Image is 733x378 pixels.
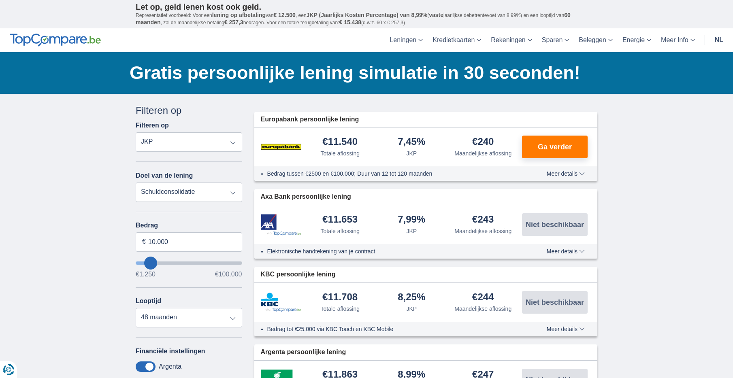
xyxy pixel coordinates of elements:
div: €11.540 [322,137,358,148]
li: Bedrag tot €25.000 via KBC Touch en KBC Mobile [267,325,517,333]
a: Leningen [385,28,428,52]
label: Looptijd [136,297,161,305]
div: 8,25% [398,292,425,303]
a: Sparen [537,28,574,52]
a: Meer Info [656,28,700,52]
li: Elektronische handtekening van je contract [267,247,517,255]
span: €100.000 [215,271,242,278]
span: Axa Bank persoonlijke lening [261,192,351,202]
div: JKP [406,227,417,235]
div: Maandelijkse aflossing [454,305,511,313]
label: Filteren op [136,122,169,129]
label: Financiële instellingen [136,348,205,355]
div: JKP [406,305,417,313]
div: €240 [472,137,494,148]
p: Representatief voorbeeld: Voor een van , een ( jaarlijkse debetrentevoet van 8,99%) en een loopti... [136,12,597,26]
button: Niet beschikbaar [522,213,588,236]
div: 7,45% [398,137,425,148]
div: Maandelijkse aflossing [454,227,511,235]
span: € 12.500 [273,12,296,18]
div: Totale aflossing [320,227,360,235]
div: €243 [472,214,494,225]
button: Meer details [541,170,591,177]
a: nl [710,28,728,52]
div: JKP [406,149,417,157]
button: Meer details [541,326,591,332]
button: Meer details [541,248,591,255]
div: €11.708 [322,292,358,303]
li: Bedrag tussen €2500 en €100.000; Duur van 12 tot 120 maanden [267,170,517,178]
img: TopCompare [10,34,101,47]
div: €244 [472,292,494,303]
label: Argenta [159,363,181,370]
a: Energie [618,28,656,52]
img: product.pl.alt KBC [261,293,301,312]
span: Argenta persoonlijke lening [261,348,346,357]
img: product.pl.alt Axa Bank [261,214,301,236]
p: Let op, geld lenen kost ook geld. [136,2,597,12]
a: Kredietkaarten [428,28,486,52]
span: €1.250 [136,271,156,278]
span: lening op afbetaling [212,12,266,18]
img: product.pl.alt Europabank [261,137,301,157]
div: Maandelijkse aflossing [454,149,511,157]
span: Niet beschikbaar [526,221,584,228]
span: Meer details [547,248,585,254]
a: Beleggen [574,28,618,52]
span: Europabank persoonlijke lening [261,115,359,124]
span: 60 maanden [136,12,571,25]
span: € [142,237,146,246]
div: Totale aflossing [320,305,360,313]
span: Ga verder [538,143,572,151]
span: Meer details [547,171,585,176]
div: 7,99% [398,214,425,225]
span: KBC persoonlijke lening [261,270,336,279]
label: Doel van de lening [136,172,193,179]
span: Niet beschikbaar [526,299,584,306]
span: Meer details [547,326,585,332]
span: € 15.438 [339,19,361,25]
div: €11.653 [322,214,358,225]
input: wantToBorrow [136,261,242,265]
div: Totale aflossing [320,149,360,157]
button: Ga verder [522,136,588,158]
button: Niet beschikbaar [522,291,588,314]
a: Rekeningen [486,28,537,52]
span: vaste [429,12,443,18]
h1: Gratis persoonlijke lening simulatie in 30 seconden! [130,60,597,85]
label: Bedrag [136,222,242,229]
div: Filteren op [136,104,242,117]
span: € 257,3 [224,19,243,25]
span: JKP (Jaarlijks Kosten Percentage) van 8,99% [307,12,428,18]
